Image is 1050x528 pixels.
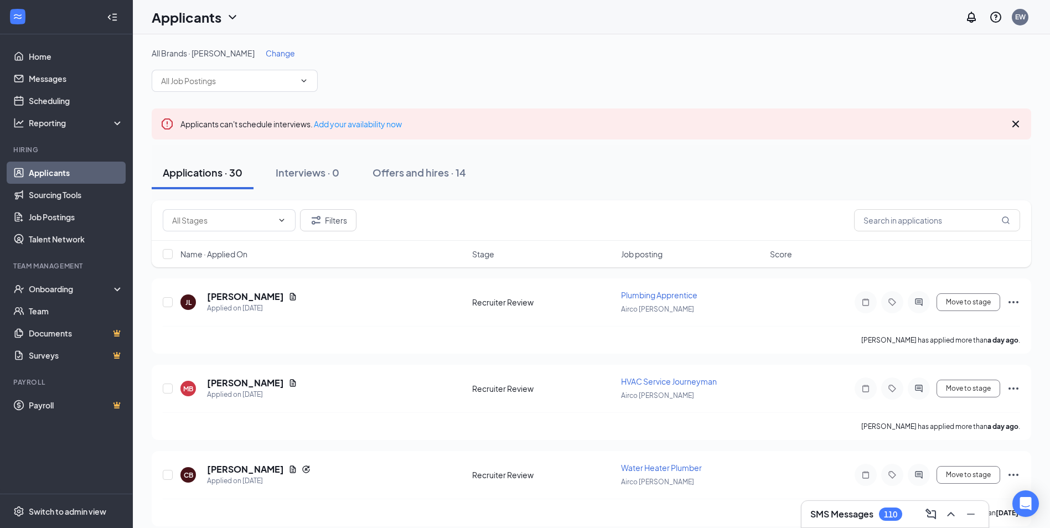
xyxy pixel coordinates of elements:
span: Score [770,249,792,260]
span: Water Heater Plumber [621,463,702,473]
svg: Notifications [965,11,978,24]
button: ChevronUp [942,505,960,523]
div: Recruiter Review [472,383,614,394]
a: Messages [29,68,123,90]
button: Move to stage [937,293,1000,311]
svg: Document [288,379,297,387]
div: CB [184,470,193,480]
a: Scheduling [29,90,123,112]
svg: WorkstreamLogo [12,11,23,22]
svg: Note [859,470,872,479]
svg: Cross [1009,117,1022,131]
input: All Stages [172,214,273,226]
svg: Note [859,384,872,393]
span: Applicants can't schedule interviews. [180,119,402,129]
div: Team Management [13,261,121,271]
svg: Ellipses [1007,296,1020,309]
h5: [PERSON_NAME] [207,291,284,303]
a: Talent Network [29,228,123,250]
svg: Minimize [964,508,977,521]
input: Search in applications [854,209,1020,231]
div: 110 [884,510,897,519]
a: DocumentsCrown [29,322,123,344]
svg: Settings [13,506,24,517]
div: Open Intercom Messenger [1012,490,1039,517]
span: Airco [PERSON_NAME] [621,391,694,400]
button: Move to stage [937,466,1000,484]
div: Hiring [13,145,121,154]
div: Applied on [DATE] [207,475,311,486]
div: Recruiter Review [472,469,614,480]
svg: Note [859,298,872,307]
a: Add your availability now [314,119,402,129]
h5: [PERSON_NAME] [207,377,284,389]
a: SurveysCrown [29,344,123,366]
a: Job Postings [29,206,123,228]
input: All Job Postings [161,75,295,87]
b: [DATE] [996,509,1018,517]
h3: SMS Messages [810,508,873,520]
b: a day ago [987,336,1018,344]
div: Applications · 30 [163,165,242,179]
svg: ComposeMessage [924,508,938,521]
button: Filter Filters [300,209,356,231]
div: Onboarding [29,283,114,294]
div: EW [1015,12,1026,22]
svg: Tag [886,384,899,393]
div: Applied on [DATE] [207,303,297,314]
span: Airco [PERSON_NAME] [621,305,694,313]
a: Home [29,45,123,68]
svg: ChevronDown [277,216,286,225]
svg: Tag [886,298,899,307]
span: Airco [PERSON_NAME] [621,478,694,486]
div: Reporting [29,117,124,128]
svg: ActiveChat [912,384,925,393]
svg: Tag [886,470,899,479]
span: Plumbing Apprentice [621,290,697,300]
div: Switch to admin view [29,506,106,517]
a: Team [29,300,123,322]
svg: Document [288,465,297,474]
svg: ChevronUp [944,508,958,521]
span: Name · Applied On [180,249,247,260]
a: Sourcing Tools [29,184,123,206]
span: HVAC Service Journeyman [621,376,717,386]
div: JL [185,298,192,307]
div: Offers and hires · 14 [373,165,466,179]
h1: Applicants [152,8,221,27]
svg: ChevronDown [226,11,239,24]
span: All Brands · [PERSON_NAME] [152,48,255,58]
svg: Analysis [13,117,24,128]
div: MB [183,384,193,394]
svg: MagnifyingGlass [1001,216,1010,225]
svg: Filter [309,214,323,227]
svg: Document [288,292,297,301]
svg: UserCheck [13,283,24,294]
svg: Reapply [302,465,311,474]
div: Interviews · 0 [276,165,339,179]
div: Applied on [DATE] [207,389,297,400]
svg: ChevronDown [299,76,308,85]
svg: Error [161,117,174,131]
p: [PERSON_NAME] has applied more than . [861,335,1020,345]
span: Change [266,48,295,58]
svg: ActiveChat [912,298,925,307]
svg: ActiveChat [912,470,925,479]
p: [PERSON_NAME] has applied more than . [861,422,1020,431]
button: ComposeMessage [922,505,940,523]
button: Move to stage [937,380,1000,397]
svg: Collapse [107,12,118,23]
span: Job posting [621,249,663,260]
span: Stage [472,249,494,260]
a: PayrollCrown [29,394,123,416]
div: Payroll [13,377,121,387]
svg: Ellipses [1007,468,1020,482]
h5: [PERSON_NAME] [207,463,284,475]
svg: Ellipses [1007,382,1020,395]
b: a day ago [987,422,1018,431]
div: Recruiter Review [472,297,614,308]
a: Applicants [29,162,123,184]
svg: QuestionInfo [989,11,1002,24]
button: Minimize [962,505,980,523]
